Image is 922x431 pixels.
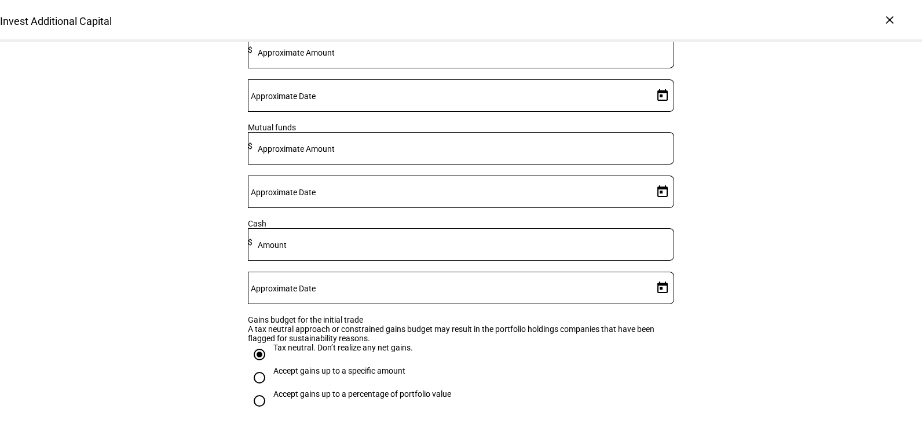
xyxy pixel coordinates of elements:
div: Cash [248,219,674,228]
div: A tax neutral approach or constrained gains budget may result in the portfolio holdings companies... [248,324,674,343]
div: × [880,10,899,29]
span: $ [248,45,253,54]
mat-label: Approximate Date [251,284,316,293]
button: Open calendar [651,180,674,203]
div: Gains budget for the initial trade [248,315,674,324]
div: Mutual funds [248,123,674,132]
mat-label: Approximate Amount [258,48,335,57]
mat-label: Approximate Amount [258,144,335,154]
mat-label: Approximate Date [251,92,316,101]
div: Tax neutral. Don’t realize any net gains. [273,343,413,352]
mat-label: Approximate Date [251,188,316,197]
span: $ [248,141,253,151]
button: Open calendar [651,84,674,107]
mat-label: Amount [258,240,287,250]
button: Open calendar [651,276,674,299]
div: Accept gains up to a specific amount [273,366,405,375]
div: Accept gains up to a percentage of portfolio value [273,389,451,399]
span: $ [248,238,253,247]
